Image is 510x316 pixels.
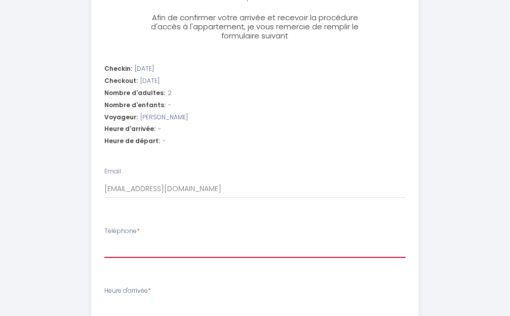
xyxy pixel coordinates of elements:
[140,76,160,86] span: [DATE]
[168,101,171,110] span: -
[104,227,140,236] label: Téléphone
[104,113,138,122] span: Voyageur:
[104,76,138,86] span: Checkout:
[104,137,160,146] span: Heure de départ:
[104,286,151,296] label: Heure d'arrivée
[151,12,359,41] span: Afin de confirmer votre arrivée et recevoir la procédure d'accès à l'appartement, je vous remerci...
[163,137,166,146] span: -
[104,101,166,110] span: Nombre d'enfants:
[158,124,161,134] span: -
[104,167,121,176] label: Email
[104,124,155,134] span: Heure d'arrivée:
[104,88,165,98] span: Nombre d'adultes:
[140,113,188,122] span: [PERSON_NAME]
[104,64,132,74] span: Checkin:
[168,88,172,98] span: 2
[135,64,154,74] span: [DATE]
